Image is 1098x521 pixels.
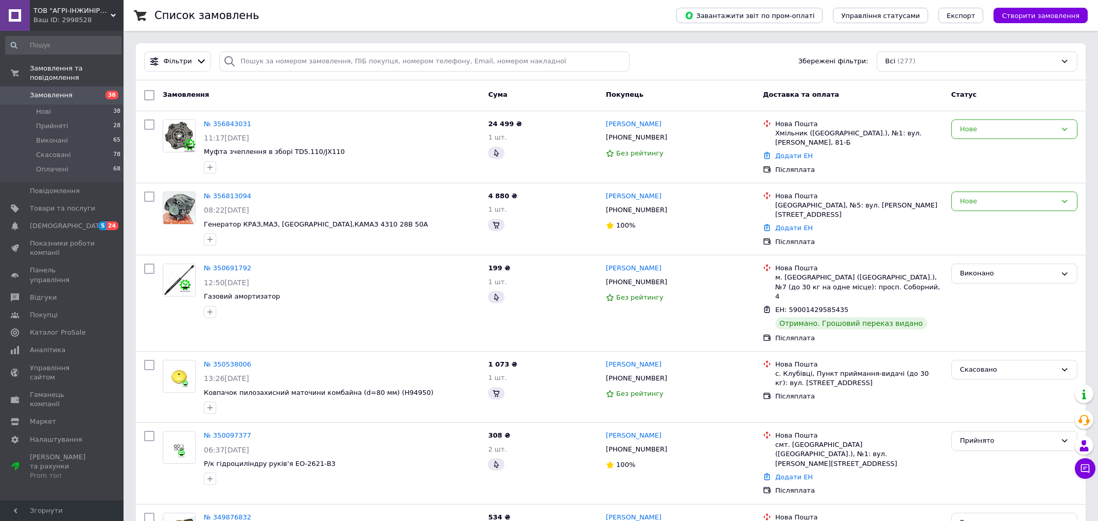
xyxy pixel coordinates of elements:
[488,513,510,521] span: 534 ₴
[113,107,120,116] span: 38
[163,433,195,462] img: Фото товару
[1002,12,1079,20] span: Створити замовлення
[604,275,669,289] div: [PHONE_NUMBER]
[960,364,1056,375] div: Скасовано
[775,273,943,301] div: м. [GEOGRAPHIC_DATA] ([GEOGRAPHIC_DATA].), №7 (до 30 кг на одне місце): просп. Соборний, 4
[204,206,249,214] span: 08:22[DATE]
[163,119,196,152] a: Фото товару
[775,431,943,440] div: Нова Пошта
[775,306,848,314] span: ЕН: 59001429585435
[488,360,517,368] span: 1 073 ₴
[36,150,71,160] span: Скасовані
[775,360,943,369] div: Нова Пошта
[897,57,915,65] span: (277)
[775,201,943,219] div: [GEOGRAPHIC_DATA], №5: вул. [PERSON_NAME][STREET_ADDRESS]
[204,513,251,521] a: № 349876832
[163,192,195,224] img: Фото товару
[30,417,56,426] span: Маркет
[30,471,95,480] div: Prom топ
[30,266,95,284] span: Панель управління
[775,334,943,343] div: Післяплата
[204,148,345,155] a: Муфта зчеплення в зборі TD5.110/JX110
[107,221,118,230] span: 24
[604,203,669,217] div: [PHONE_NUMBER]
[204,192,251,200] a: № 356813094
[5,36,121,55] input: Пошук
[616,390,664,397] span: Без рейтингу
[616,461,635,468] span: 100%
[604,443,669,456] div: [PHONE_NUMBER]
[36,107,51,116] span: Нові
[606,264,661,273] a: [PERSON_NAME]
[204,389,433,396] a: Ковпачок пилозахисний маточини комбайна (d=80 мм) (H94950)
[204,120,251,128] a: № 356843031
[113,165,120,174] span: 68
[163,360,196,393] a: Фото товару
[775,192,943,201] div: Нова Пошта
[606,192,661,201] a: [PERSON_NAME]
[30,293,57,302] span: Відгуки
[488,445,507,453] span: 2 шт.
[960,124,1056,135] div: Нове
[204,431,251,439] a: № 350097377
[30,91,73,100] span: Замовлення
[616,221,635,229] span: 100%
[488,192,517,200] span: 4 880 ₴
[775,237,943,247] div: Післяплата
[885,57,896,66] span: Всі
[219,51,630,72] input: Пошук за номером замовлення, ПІБ покупця, номером телефону, Email, номером накладної
[604,131,669,144] div: [PHONE_NUMBER]
[775,165,943,175] div: Післяплата
[488,264,510,272] span: 199 ₴
[960,436,1056,446] div: Прийнято
[30,328,85,337] span: Каталог ProSale
[604,372,669,385] div: [PHONE_NUMBER]
[204,292,280,300] span: Газовий амортизатор
[798,57,868,66] span: Збережені фільтри:
[36,136,68,145] span: Виконані
[488,374,507,381] span: 1 шт.
[30,204,95,213] span: Товари та послуги
[30,363,95,382] span: Управління сайтом
[204,264,251,272] a: № 350691792
[488,278,507,286] span: 1 шт.
[204,460,336,467] a: Р/к гідроциліндру руків‘я ЕО-2621-B3
[775,152,813,160] a: Додати ЕН
[36,165,68,174] span: Оплачені
[36,121,68,131] span: Прийняті
[606,431,661,441] a: [PERSON_NAME]
[33,6,111,15] span: ТОВ "АГРІ-ІНЖИНІРИНГ"
[30,310,58,320] span: Покупці
[951,91,977,98] span: Статус
[163,120,195,152] img: Фото товару
[106,91,118,99] span: 38
[960,268,1056,279] div: Виконано
[983,11,1088,19] a: Створити замовлення
[204,279,249,287] span: 12:50[DATE]
[30,64,124,82] span: Замовлення та повідомлення
[775,129,943,147] div: Хмільник ([GEOGRAPHIC_DATA].), №1: вул. [PERSON_NAME], 81-Б
[113,121,120,131] span: 28
[163,192,196,224] a: Фото товару
[488,205,507,213] span: 1 шт.
[488,133,507,141] span: 1 шт.
[204,220,428,228] a: Генератор КРАЗ,МАЗ, [GEOGRAPHIC_DATA],КАМАЗ 4310 28В 50А
[775,119,943,129] div: Нова Пошта
[960,196,1056,207] div: Нове
[98,221,107,230] span: 5
[994,8,1088,23] button: Створити замовлення
[30,221,106,231] span: [DEMOGRAPHIC_DATA]
[113,150,120,160] span: 78
[606,360,661,370] a: [PERSON_NAME]
[163,264,196,297] a: Фото товару
[30,435,82,444] span: Налаштування
[30,453,95,481] span: [PERSON_NAME] та рахунки
[33,15,124,25] div: Ваш ID: 2998528
[775,486,943,495] div: Післяплата
[947,12,975,20] span: Експорт
[938,8,984,23] button: Експорт
[204,446,249,454] span: 06:37[DATE]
